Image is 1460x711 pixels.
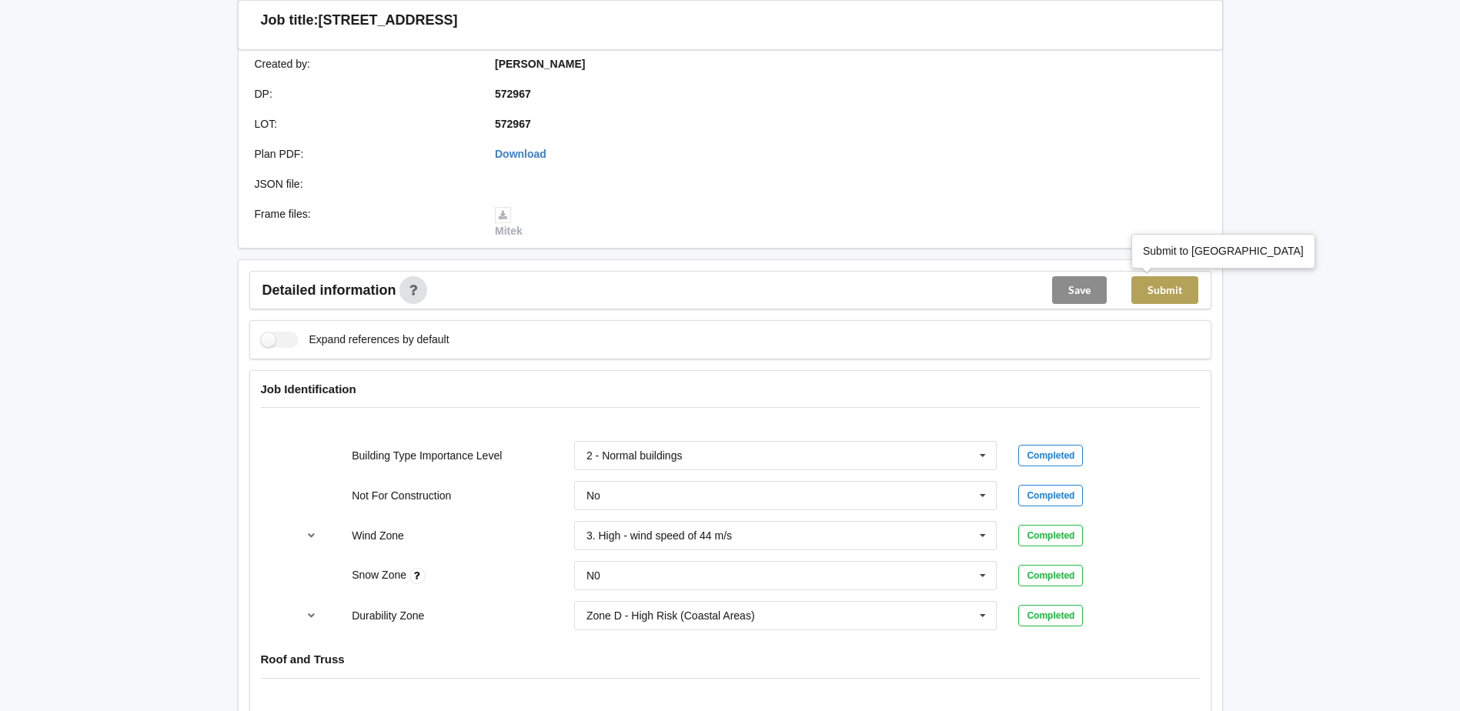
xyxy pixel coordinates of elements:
a: Download [495,148,546,160]
div: Submit to [GEOGRAPHIC_DATA] [1143,243,1304,259]
label: Not For Construction [352,489,451,502]
div: Completed [1018,605,1083,626]
button: reference-toggle [296,602,326,629]
h4: Job Identification [261,382,1200,396]
div: Completed [1018,565,1083,586]
label: Durability Zone [352,609,424,622]
label: Wind Zone [352,529,404,542]
div: Completed [1018,445,1083,466]
div: Completed [1018,485,1083,506]
div: JSON file : [244,176,485,192]
label: Building Type Importance Level [352,449,502,462]
h4: Roof and Truss [261,652,1200,666]
div: Frame files : [244,206,485,239]
h3: [STREET_ADDRESS] [319,12,458,29]
div: 3. High - wind speed of 44 m/s [586,530,732,541]
div: N0 [586,570,600,581]
button: Submit [1131,276,1198,304]
label: Expand references by default [261,332,449,348]
div: Completed [1018,525,1083,546]
div: Plan PDF : [244,146,485,162]
b: 572967 [495,88,531,100]
div: Created by : [244,56,485,72]
b: [PERSON_NAME] [495,58,585,70]
button: reference-toggle [296,522,326,549]
div: 2 - Normal buildings [586,450,683,461]
a: Mitek [495,208,523,237]
b: 572967 [495,118,531,130]
label: Snow Zone [352,569,409,581]
div: LOT : [244,116,485,132]
div: No [586,490,600,501]
span: Detailed information [262,283,396,297]
h3: Job title: [261,12,319,29]
div: Zone D - High Risk (Coastal Areas) [586,610,755,621]
div: DP : [244,86,485,102]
